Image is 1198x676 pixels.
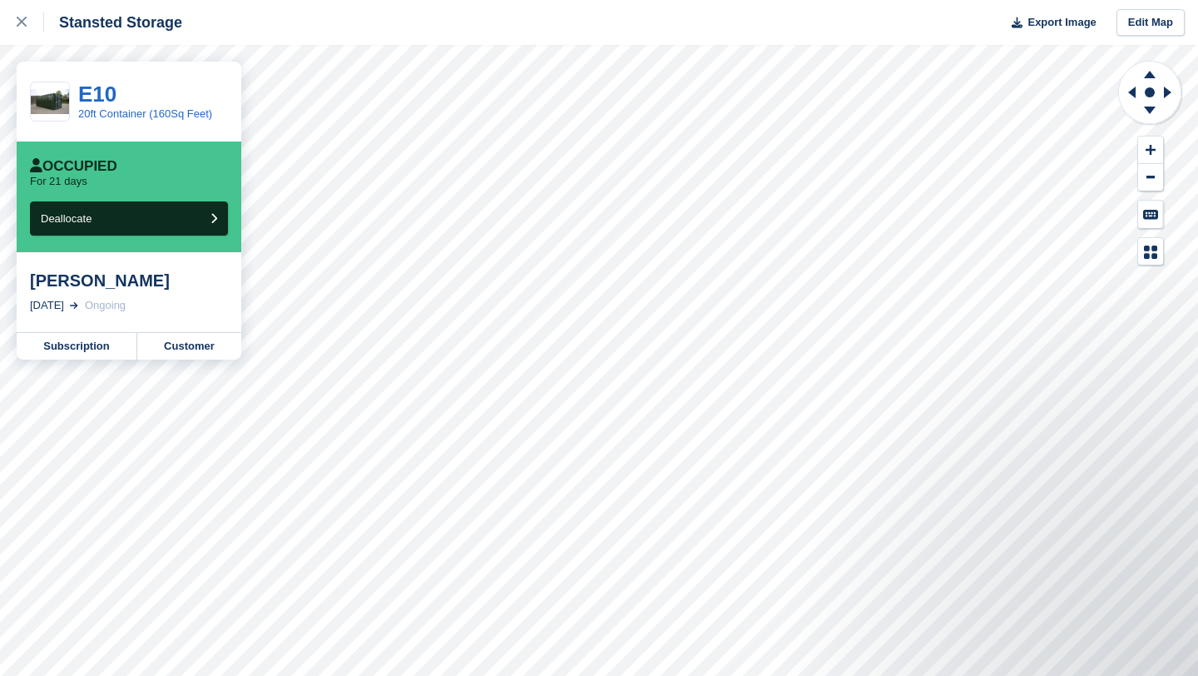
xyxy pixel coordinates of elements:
[1138,238,1163,266] button: Map Legend
[137,333,241,360] a: Customer
[41,212,92,225] span: Deallocate
[78,82,116,107] a: E10
[1027,14,1096,31] span: Export Image
[30,297,64,314] div: [DATE]
[30,175,87,188] p: For 21 days
[31,89,69,115] img: 20ft_x_8ft_One_trip_standard_shipping_container_dark_green_(5).jpg
[30,158,117,175] div: Occupied
[70,302,78,309] img: arrow-right-light-icn-cde0832a797a2874e46488d9cf13f60e5c3a73dbe684e267c42b8395dfbc2abf.svg
[30,271,228,291] div: [PERSON_NAME]
[17,333,137,360] a: Subscription
[1138,164,1163,191] button: Zoom Out
[85,297,126,314] div: Ongoing
[78,107,212,120] a: 20ft Container (160Sq Feet)
[1138,201,1163,228] button: Keyboard Shortcuts
[44,12,182,32] div: Stansted Storage
[30,201,228,236] button: Deallocate
[1138,137,1163,164] button: Zoom In
[1116,9,1185,37] a: Edit Map
[1002,9,1097,37] button: Export Image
